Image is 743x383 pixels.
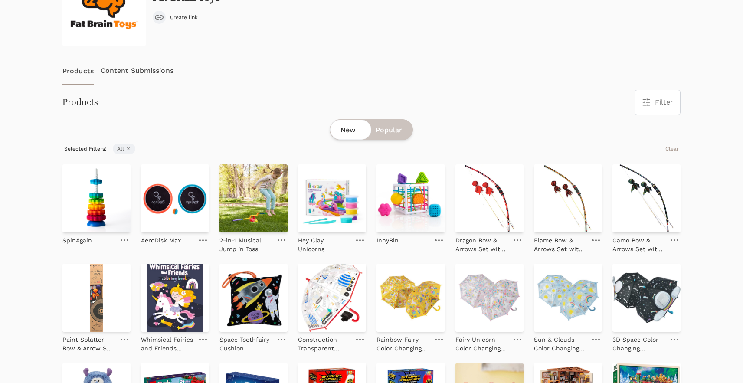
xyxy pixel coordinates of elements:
[376,164,445,232] img: InnyBin
[635,90,680,115] button: Filter
[62,144,108,154] span: Selected Filters:
[455,264,524,332] img: Fairy Unicorn Color Changing Umbrella
[455,335,508,353] p: Fairy Unicorn Color Changing Umbrella
[298,332,350,353] a: Construction Transparent Color Changing Umbrella
[655,97,673,108] span: Filter
[141,236,181,245] p: AeroDisk Max
[455,236,508,253] p: Dragon Bow & Arrows Set with Bulls Eye
[455,332,508,353] a: Fairy Unicorn Color Changing Umbrella
[612,164,681,232] img: Camo Bow & Arrows Set with Bulls Eye
[298,264,366,332] img: Construction Transparent Color Changing Umbrella
[219,232,272,253] a: 2-in-1 Musical Jump 'n Toss
[141,332,193,353] a: Whimsical Fairies and Friends Coloring Book
[612,236,665,253] p: Camo Bow & Arrows Set with Bulls Eye
[340,125,356,135] span: New
[141,264,209,332] img: Whimsical Fairies and Friends Coloring Book
[141,335,193,353] p: Whimsical Fairies and Friends Coloring Book
[298,164,366,232] img: Hey Clay Unicorns
[612,264,681,332] img: 3D Space Color Changing Umbrella
[113,144,135,154] span: All
[455,164,524,232] img: Dragon Bow & Arrows Set with Bulls Eye
[534,264,602,332] img: Sun & Clouds Color Changing Umbrella
[141,232,181,245] a: AeroDisk Max
[219,164,288,232] img: 2-in-1 Musical Jump 'n Toss
[298,335,350,353] p: Construction Transparent Color Changing Umbrella
[219,332,272,353] a: Space Toothfairy Cushion
[534,332,586,353] a: Sun & Clouds Color Changing Umbrella
[62,56,94,85] a: Products
[62,332,115,353] a: Paint Splatter Bow & Arrow Set with Bulls Eye
[219,236,272,253] p: 2-in-1 Musical Jump 'n Toss
[376,232,399,245] a: InnyBin
[298,232,350,253] a: Hey Clay Unicorns
[376,332,429,353] a: Rainbow Fairy Color Changing Umbrella
[219,335,272,353] p: Space Toothfairy Cushion
[376,125,402,135] span: Popular
[612,332,665,353] a: 3D Space Color Changing Umbrella
[298,236,350,253] p: Hey Clay Unicorns
[62,164,131,232] img: SpinAgain
[141,164,209,232] img: AeroDisk Max
[534,164,602,232] img: Flame Bow & Arrows Set with Bulls Eye
[62,335,115,353] p: Paint Splatter Bow & Arrow Set with Bulls Eye
[534,335,586,353] p: Sun & Clouds Color Changing Umbrella
[62,232,92,245] a: SpinAgain
[612,232,665,253] a: Camo Bow & Arrows Set with Bulls Eye
[153,11,198,24] button: Create link
[376,335,429,353] p: Rainbow Fairy Color Changing Umbrella
[534,232,586,253] a: Flame Bow & Arrows Set with Bulls Eye
[62,236,92,245] p: SpinAgain
[534,236,586,253] p: Flame Bow & Arrows Set with Bulls Eye
[101,56,173,85] a: Content Submissions
[62,264,131,332] img: Paint Splatter Bow & Arrow Set with Bulls Eye
[62,96,98,108] h3: Products
[376,264,445,332] img: Rainbow Fairy Color Changing Umbrella
[664,144,681,154] button: Clear
[612,335,665,353] p: 3D Space Color Changing Umbrella
[376,236,399,245] p: InnyBin
[455,232,508,253] a: Dragon Bow & Arrows Set with Bulls Eye
[170,14,198,21] span: Create link
[219,264,288,332] img: Space Toothfairy Cushion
